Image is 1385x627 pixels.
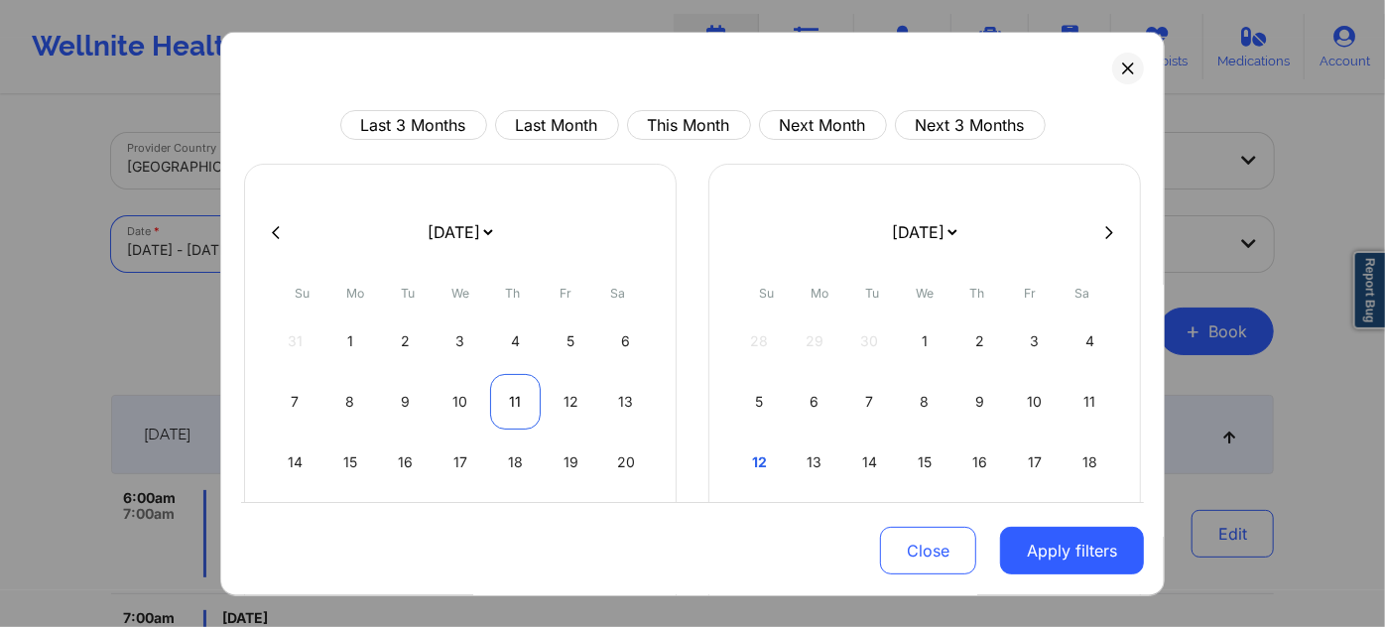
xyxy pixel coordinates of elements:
button: Last 3 Months [340,110,487,140]
abbr: Tuesday [865,286,879,301]
button: Last Month [495,110,619,140]
div: Wed Sep 24 2025 [436,495,486,551]
div: Fri Sep 19 2025 [546,435,596,490]
div: Sat Sep 06 2025 [600,313,651,369]
div: Sun Sep 14 2025 [270,435,320,490]
abbr: Wednesday [451,286,469,301]
div: Mon Oct 06 2025 [790,374,840,430]
abbr: Thursday [506,286,521,301]
div: Sat Oct 11 2025 [1065,374,1115,430]
div: Wed Oct 01 2025 [900,313,950,369]
abbr: Monday [346,286,364,301]
div: Thu Sep 11 2025 [490,374,541,430]
div: Sun Sep 07 2025 [270,374,320,430]
div: Sun Sep 21 2025 [270,495,320,551]
abbr: Sunday [296,286,311,301]
div: Tue Sep 02 2025 [380,313,431,369]
div: Thu Oct 23 2025 [954,495,1005,551]
div: Sat Sep 20 2025 [600,435,651,490]
div: Fri Oct 24 2025 [1010,495,1061,551]
div: Sun Oct 19 2025 [734,495,785,551]
div: Wed Oct 08 2025 [900,374,950,430]
div: Wed Sep 17 2025 [436,435,486,490]
div: Fri Sep 26 2025 [546,495,596,551]
div: Tue Oct 14 2025 [844,435,895,490]
div: Fri Sep 12 2025 [546,374,596,430]
abbr: Monday [811,286,828,301]
div: Mon Sep 22 2025 [325,495,376,551]
button: Next Month [759,110,887,140]
div: Thu Sep 04 2025 [490,313,541,369]
div: Mon Sep 15 2025 [325,435,376,490]
div: Sun Oct 05 2025 [734,374,785,430]
abbr: Friday [1024,286,1036,301]
div: Fri Oct 10 2025 [1010,374,1061,430]
div: Wed Sep 03 2025 [436,313,486,369]
abbr: Saturday [1075,286,1090,301]
div: Sat Sep 27 2025 [600,495,651,551]
button: Close [880,527,976,574]
abbr: Tuesday [401,286,415,301]
abbr: Saturday [611,286,626,301]
div: Tue Sep 09 2025 [380,374,431,430]
abbr: Wednesday [916,286,934,301]
button: Apply filters [1000,527,1144,574]
div: Thu Oct 02 2025 [954,313,1005,369]
div: Sat Sep 13 2025 [600,374,651,430]
div: Fri Oct 03 2025 [1010,313,1061,369]
div: Sat Oct 25 2025 [1065,495,1115,551]
div: Thu Sep 25 2025 [490,495,541,551]
div: Tue Sep 16 2025 [380,435,431,490]
abbr: Sunday [760,286,775,301]
button: Next 3 Months [895,110,1046,140]
div: Wed Sep 10 2025 [436,374,486,430]
div: Tue Sep 23 2025 [380,495,431,551]
div: Sat Oct 04 2025 [1065,313,1115,369]
div: Mon Oct 20 2025 [790,495,840,551]
div: Mon Oct 13 2025 [790,435,840,490]
div: Wed Oct 15 2025 [900,435,950,490]
abbr: Friday [560,286,571,301]
div: Fri Sep 05 2025 [546,313,596,369]
div: Sat Oct 18 2025 [1065,435,1115,490]
div: Mon Sep 01 2025 [325,313,376,369]
div: Thu Sep 18 2025 [490,435,541,490]
div: Fri Oct 17 2025 [1010,435,1061,490]
button: This Month [627,110,751,140]
div: Tue Oct 21 2025 [844,495,895,551]
div: Mon Sep 08 2025 [325,374,376,430]
div: Thu Oct 16 2025 [954,435,1005,490]
div: Wed Oct 22 2025 [900,495,950,551]
abbr: Thursday [970,286,985,301]
div: Sun Oct 12 2025 [734,435,785,490]
div: Tue Oct 07 2025 [844,374,895,430]
div: Thu Oct 09 2025 [954,374,1005,430]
